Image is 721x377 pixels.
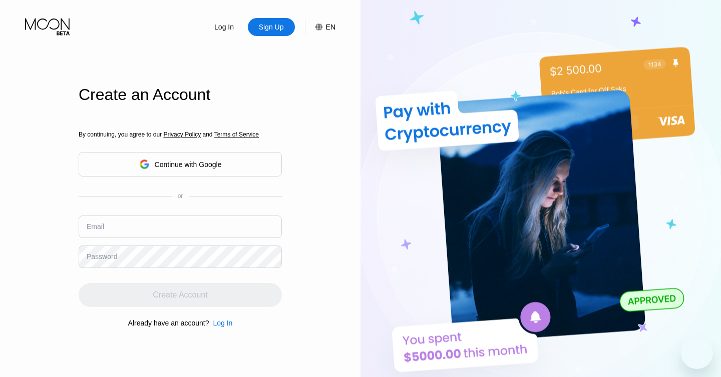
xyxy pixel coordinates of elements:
[214,131,259,138] span: Terms of Service
[163,131,201,138] span: Privacy Policy
[201,131,214,138] span: and
[248,18,295,36] div: Sign Up
[213,22,235,32] div: Log In
[79,152,282,176] div: Continue with Google
[178,192,183,199] div: or
[305,18,335,36] div: EN
[79,131,282,138] div: By continuing, you agree to our
[155,160,222,168] div: Continue with Google
[213,319,232,327] div: Log In
[326,23,335,31] div: EN
[258,22,285,32] div: Sign Up
[201,18,248,36] div: Log In
[128,319,209,327] div: Already have an account?
[79,85,282,104] div: Create an Account
[681,337,713,369] iframe: Button to launch messaging window
[87,252,117,260] div: Password
[87,222,104,230] div: Email
[209,319,232,327] div: Log In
